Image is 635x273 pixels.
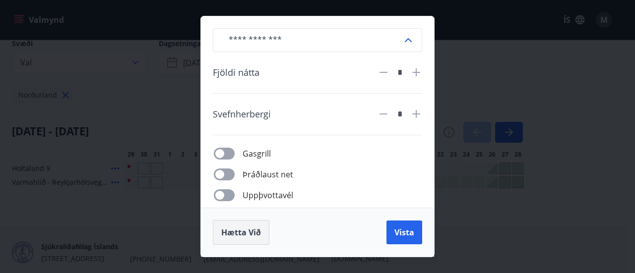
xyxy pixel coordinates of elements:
[394,227,414,238] span: Vista
[213,66,259,79] span: Fjöldi nátta
[243,189,293,201] span: Uppþvottavél
[213,220,269,245] button: Hætta við
[243,168,293,180] span: Þráðlaust net
[386,220,422,244] button: Vista
[221,227,261,238] span: Hætta við
[213,108,271,120] span: Svefnherbergi
[243,148,271,160] span: Gasgrill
